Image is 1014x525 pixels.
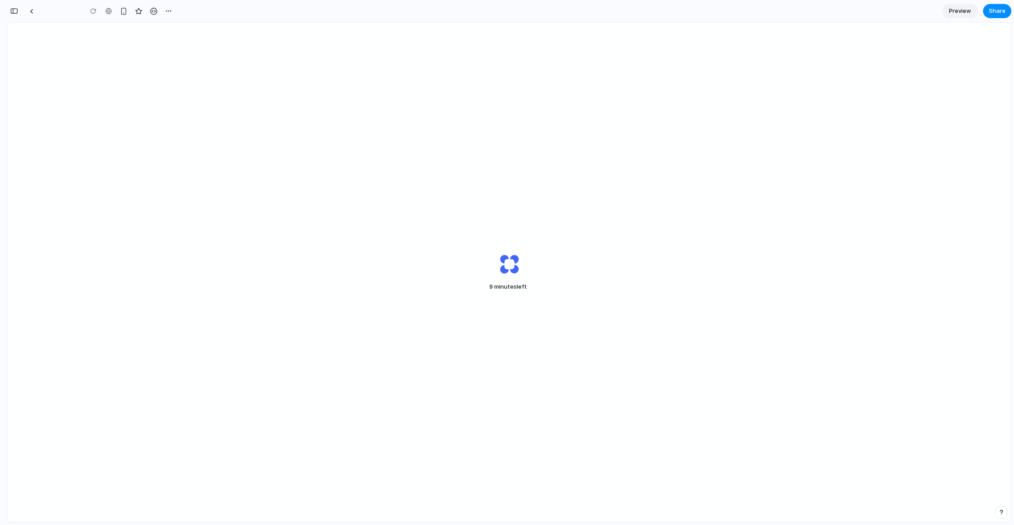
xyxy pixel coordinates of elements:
span: Preview [949,7,971,15]
button: Share [983,4,1011,18]
a: Preview [942,4,978,18]
span: Share [989,7,1006,15]
span: 9 [489,283,493,290]
span: minutes left [485,282,534,291]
